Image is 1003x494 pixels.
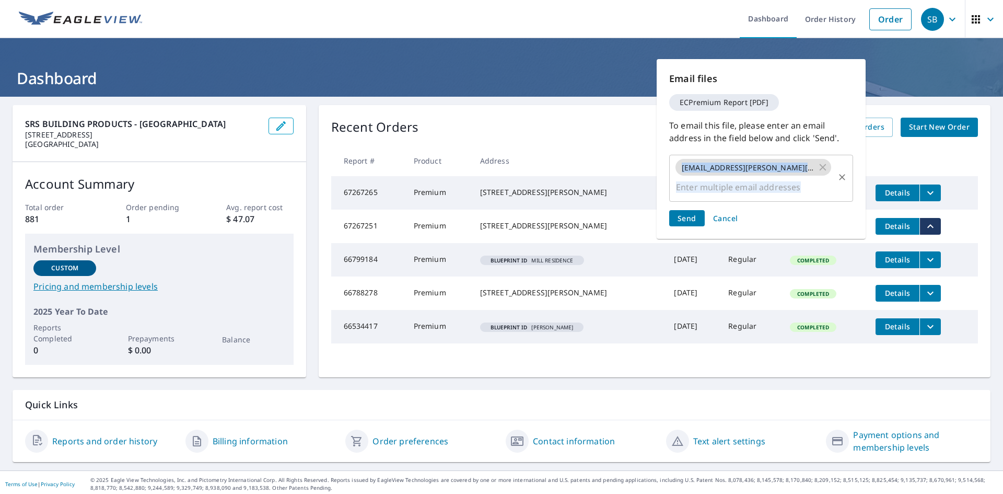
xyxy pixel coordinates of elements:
button: detailsBtn-67267251 [876,218,919,235]
td: [DATE] [666,277,720,310]
p: Avg. report cost [226,202,293,213]
em: Blueprint ID [491,258,528,263]
button: filesDropdownBtn-67267251 [919,218,941,235]
p: $ 0.00 [128,344,191,357]
p: © 2025 Eagle View Technologies, Inc. and Pictometry International Corp. All Rights Reserved. Repo... [90,476,998,492]
a: Payment options and membership levels [853,429,978,454]
td: 67267265 [331,176,405,210]
button: detailsBtn-67267265 [876,185,919,201]
p: Email files [669,72,853,86]
input: Enter multiple email addresses [674,177,833,197]
p: Balance [222,334,285,345]
a: Privacy Policy [41,480,75,488]
td: 66799184 [331,243,405,277]
td: Premium [405,310,472,343]
em: Blueprint ID [491,325,528,330]
span: ECPremium Report [PDF] [673,99,775,106]
div: [STREET_ADDRESS][PERSON_NAME] [480,221,658,231]
button: filesDropdownBtn-66799184 [919,251,941,268]
th: Product [405,145,472,176]
td: Premium [405,210,472,243]
th: Address [472,145,666,176]
td: Regular [720,243,782,277]
p: Recent Orders [331,118,419,137]
span: Details [882,188,913,198]
h1: Dashboard [13,67,990,89]
td: Premium [405,277,472,310]
div: SB [921,8,944,31]
p: To email this file, please enter an email address in the field below and click 'Send'. [669,119,853,144]
img: EV Logo [19,12,142,27]
a: Reports and order history [52,435,157,447]
span: Completed [791,290,835,297]
p: 0 [33,344,96,357]
span: Details [882,288,913,298]
th: Report # [331,145,405,176]
span: Details [882,255,913,265]
td: Regular [720,310,782,343]
td: Regular [720,277,782,310]
td: Premium [405,243,472,277]
button: filesDropdownBtn-66534417 [919,318,941,335]
td: [DATE] [666,243,720,277]
button: filesDropdownBtn-67267265 [919,185,941,201]
p: Quick Links [25,398,978,411]
button: detailsBtn-66788278 [876,285,919,302]
p: | [5,481,75,487]
button: Clear [835,170,849,185]
p: $ 47.07 [226,213,293,225]
span: Send [678,213,696,223]
span: MILL RESIDENCE [484,258,580,263]
span: Completed [791,324,835,331]
p: Account Summary [25,175,294,193]
td: Premium [405,176,472,210]
div: [STREET_ADDRESS][PERSON_NAME] [480,187,658,198]
span: Completed [791,257,835,264]
div: [STREET_ADDRESS][PERSON_NAME] [480,288,658,298]
a: Order [869,8,912,30]
span: Start New Order [909,121,970,134]
p: 1 [126,213,193,225]
p: [GEOGRAPHIC_DATA] [25,140,260,149]
p: Total order [25,202,92,213]
button: detailsBtn-66799184 [876,251,919,268]
td: 67267251 [331,210,405,243]
td: 66534417 [331,310,405,343]
span: [PERSON_NAME] [484,325,580,330]
span: Details [882,221,913,231]
a: Text alert settings [693,435,765,447]
span: [EMAIL_ADDRESS][PERSON_NAME][DOMAIN_NAME] [675,163,820,173]
a: Terms of Use [5,480,38,488]
a: Pricing and membership levels [33,280,285,293]
span: Details [882,321,913,331]
a: Order preferences [372,435,448,447]
button: detailsBtn-66534417 [876,318,919,335]
td: 66788278 [331,277,405,310]
p: 881 [25,213,92,225]
span: Cancel [713,213,738,223]
a: Start New Order [901,118,978,137]
button: filesDropdownBtn-66788278 [919,285,941,302]
p: Custom [51,263,78,273]
p: 2025 Year To Date [33,305,285,318]
a: Billing information [213,435,288,447]
td: [DATE] [666,310,720,343]
p: [STREET_ADDRESS] [25,130,260,140]
a: Contact information [533,435,615,447]
div: [EMAIL_ADDRESS][PERSON_NAME][DOMAIN_NAME] [675,159,831,176]
p: Prepayments [128,333,191,344]
p: Membership Level [33,242,285,256]
p: SRS BUILDING PRODUCTS - [GEOGRAPHIC_DATA] [25,118,260,130]
p: Reports Completed [33,322,96,344]
button: Send [669,210,705,226]
button: Cancel [709,210,742,226]
p: Order pending [126,202,193,213]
